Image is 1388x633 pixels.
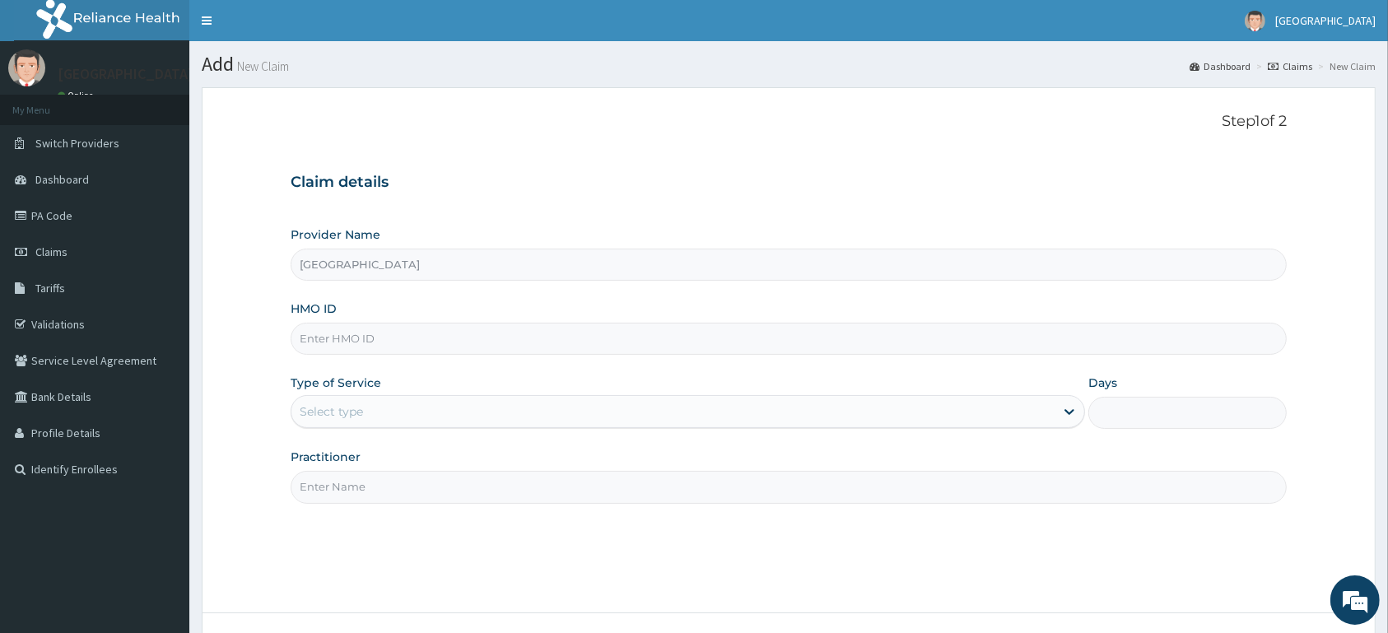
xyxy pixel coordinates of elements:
[35,281,65,296] span: Tariffs
[202,54,1376,75] h1: Add
[291,174,1287,192] h3: Claim details
[35,136,119,151] span: Switch Providers
[234,60,289,72] small: New Claim
[58,67,193,81] p: [GEOGRAPHIC_DATA]
[35,172,89,187] span: Dashboard
[1268,59,1312,73] a: Claims
[291,300,337,317] label: HMO ID
[35,244,68,259] span: Claims
[300,403,363,420] div: Select type
[291,449,361,465] label: Practitioner
[1275,13,1376,28] span: [GEOGRAPHIC_DATA]
[291,375,381,391] label: Type of Service
[58,90,97,101] a: Online
[1314,59,1376,73] li: New Claim
[1245,11,1265,31] img: User Image
[8,49,45,86] img: User Image
[291,471,1287,503] input: Enter Name
[1088,375,1117,391] label: Days
[291,323,1287,355] input: Enter HMO ID
[291,113,1287,131] p: Step 1 of 2
[1190,59,1251,73] a: Dashboard
[291,226,380,243] label: Provider Name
